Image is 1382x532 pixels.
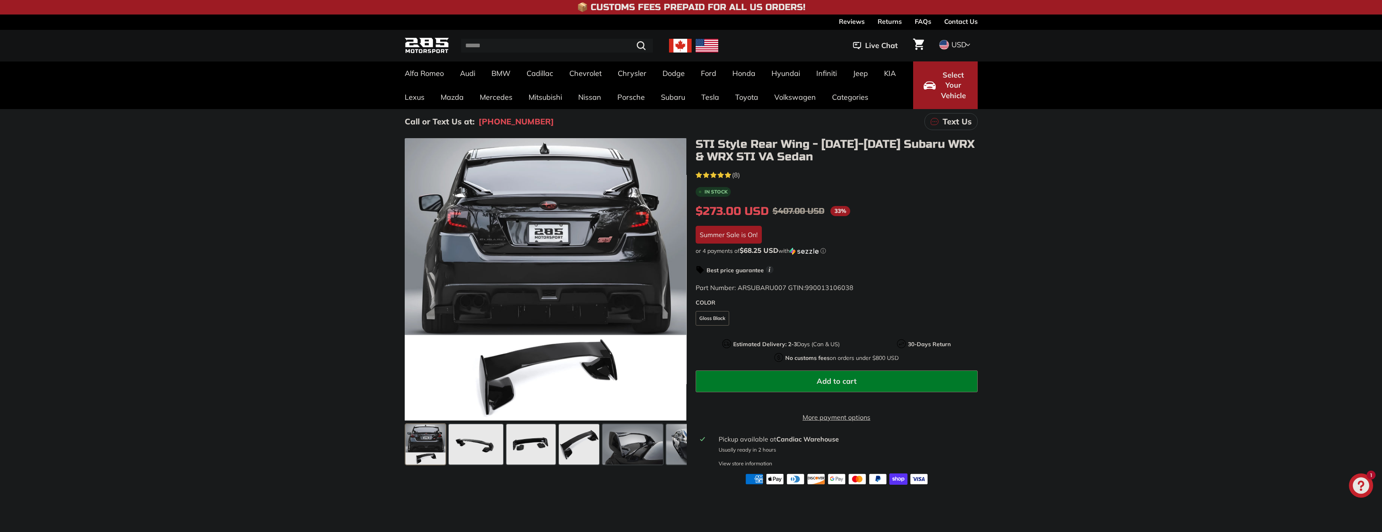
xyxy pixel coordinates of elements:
[696,204,769,218] span: $273.00 USD
[727,85,766,109] a: Toyota
[869,473,887,485] img: paypal
[719,446,972,454] p: Usually ready in 2 hours
[519,61,561,85] a: Cadillac
[719,460,772,467] div: View store information
[696,226,762,244] div: Summer Sale is On!
[561,61,610,85] a: Chevrolet
[483,61,519,85] a: BMW
[653,85,693,109] a: Subaru
[915,15,931,28] a: FAQs
[908,32,929,59] a: Cart
[707,267,764,274] strong: Best price guarantee
[696,370,978,392] button: Add to cart
[696,284,853,292] span: Part Number: ARSUBARU007 GTIN:
[848,473,866,485] img: master
[693,85,727,109] a: Tesla
[654,61,693,85] a: Dodge
[693,61,724,85] a: Ford
[461,39,653,53] input: Search
[924,113,978,130] a: Text Us
[773,206,824,216] span: $407.00 USD
[570,85,609,109] a: Nissan
[405,116,475,128] p: Call or Text Us at:
[733,341,797,348] strong: Estimated Delivery: 2-3
[776,435,839,443] strong: Candiac Warehouse
[719,434,972,444] div: Pickup available at
[1346,473,1376,500] inbox-online-store-chat: Shopify online store chat
[876,61,904,85] a: KIA
[452,61,483,85] a: Audi
[828,473,846,485] img: google_pay
[913,61,978,109] button: Select Your Vehicle
[479,116,554,128] a: [PHONE_NUMBER]
[839,15,865,28] a: Reviews
[878,15,902,28] a: Returns
[889,473,907,485] img: shopify_pay
[843,36,908,56] button: Live Chat
[740,246,778,254] span: $68.25 USD
[845,61,876,85] a: Jeep
[397,61,452,85] a: Alfa Romeo
[745,473,763,485] img: american_express
[817,376,857,386] span: Add to cart
[785,354,899,362] p: on orders under $800 USD
[785,354,830,362] strong: No customs fees
[908,341,951,348] strong: 30-Days Return
[830,206,850,216] span: 33%
[610,61,654,85] a: Chrysler
[808,61,845,85] a: Infiniti
[433,85,472,109] a: Mazda
[943,116,972,128] p: Text Us
[940,70,967,101] span: Select Your Vehicle
[696,169,978,180] a: 4.6 rating (8 votes)
[724,61,763,85] a: Honda
[397,85,433,109] a: Lexus
[705,189,728,194] b: In stock
[696,412,978,422] a: More payment options
[824,85,876,109] a: Categories
[766,85,824,109] a: Volkswagen
[696,299,978,307] label: COLOR
[733,340,840,349] p: Days (Can & US)
[790,248,819,255] img: Sezzle
[472,85,521,109] a: Mercedes
[577,2,805,12] h4: 📦 Customs Fees Prepaid for All US Orders!
[766,473,784,485] img: apple_pay
[944,15,978,28] a: Contact Us
[732,170,740,180] span: (8)
[696,138,978,163] h1: STI Style Rear Wing - [DATE]-[DATE] Subaru WRX & WRX STI VA Sedan
[865,40,898,51] span: Live Chat
[521,85,570,109] a: Mitsubishi
[805,284,853,292] span: 990013106038
[405,36,449,55] img: Logo_285_Motorsport_areodynamics_components
[807,473,825,485] img: discover
[766,266,774,273] span: i
[910,473,928,485] img: visa
[763,61,808,85] a: Hyundai
[696,247,978,255] div: or 4 payments of with
[786,473,805,485] img: diners_club
[609,85,653,109] a: Porsche
[696,247,978,255] div: or 4 payments of$68.25 USDwithSezzle Click to learn more about Sezzle
[951,40,966,49] span: USD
